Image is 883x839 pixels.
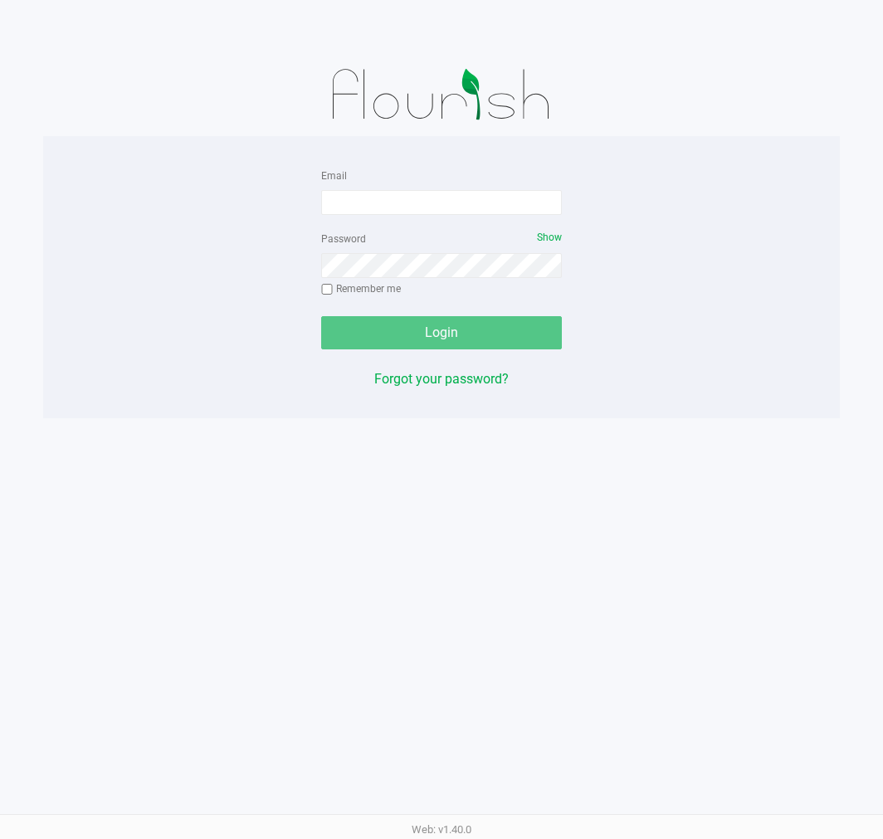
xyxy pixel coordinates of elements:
[374,369,509,389] button: Forgot your password?
[321,232,366,246] label: Password
[321,168,347,183] label: Email
[412,823,471,836] span: Web: v1.40.0
[321,284,333,295] input: Remember me
[537,232,562,243] span: Show
[321,281,401,296] label: Remember me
